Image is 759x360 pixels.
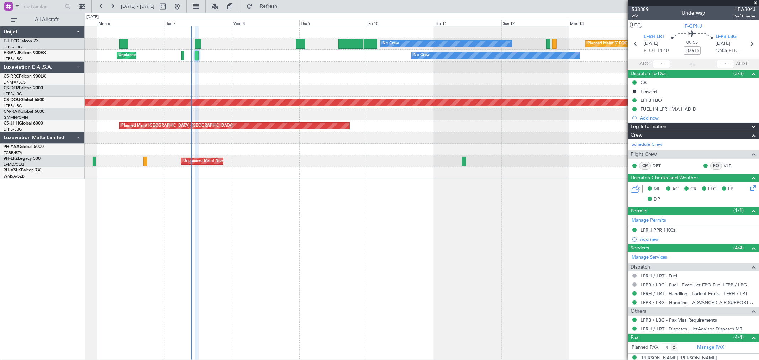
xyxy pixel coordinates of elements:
[716,33,737,41] span: LFPB LBG
[644,40,658,47] span: [DATE]
[4,145,20,149] span: 9H-YAA
[632,254,667,261] a: Manage Services
[716,47,727,54] span: 12:05
[631,131,643,139] span: Crew
[632,217,666,224] a: Manage Permits
[733,333,744,341] span: (4/4)
[631,263,650,271] span: Dispatch
[4,86,19,90] span: CS-DTR
[657,47,669,54] span: 11:10
[632,141,663,148] a: Schedule Crew
[639,162,651,170] div: CP
[4,51,19,55] span: F-GPNJ
[644,33,664,41] span: LFRH LRT
[685,22,702,30] span: F-GPNJ
[4,168,21,173] span: 9H-VSLK
[641,300,755,306] a: LFPB / LBG - Handling - ADVANCED AIR SUPPORT LFPB
[710,162,722,170] div: FO
[165,20,232,26] div: Tue 7
[697,344,724,351] a: Manage PAX
[383,38,399,49] div: No Crew
[641,106,696,112] div: FUEL IN LFRH VIA HADID
[654,186,660,193] span: MF
[641,282,747,288] a: LFPB / LBG - Fuel - ExecuJet FBO Fuel LFPB / LBG
[631,150,657,159] span: Flight Crew
[640,236,755,242] div: Add new
[4,39,39,43] a: F-HECDFalcon 7X
[641,326,742,332] a: LFRH / LRT - Dispatch - JetAdvisor Dispatch MT
[501,20,569,26] div: Sun 12
[4,145,44,149] a: 9H-YAAGlobal 5000
[4,110,44,114] a: CN-RAKGlobal 6000
[682,10,705,17] div: Underway
[569,20,636,26] div: Mon 13
[686,39,698,46] span: 00:55
[672,186,679,193] span: AC
[4,39,19,43] span: F-HECD
[22,1,63,12] input: Trip Number
[733,70,744,77] span: (3/3)
[4,168,41,173] a: 9H-VSLKFalcon 7X
[641,291,748,297] a: LFRH / LRT - Handling - Lorient Edeis - LFRH / LRT
[4,157,18,161] span: 9H-LPZ
[4,150,22,155] a: FCBB/BZV
[243,1,286,12] button: Refresh
[4,121,43,126] a: CS-JHHGlobal 6000
[631,244,649,252] span: Services
[631,207,647,215] span: Permits
[733,13,755,19] span: Pref Charter
[639,60,651,68] span: ATOT
[632,344,658,351] label: Planned PAX
[641,97,662,103] div: LFPB FBO
[733,6,755,13] span: LEA304J
[4,157,41,161] a: 9H-LPZLegacy 500
[641,79,647,85] div: CB
[4,162,24,167] a: LFMD/CEQ
[716,40,730,47] span: [DATE]
[632,13,649,19] span: 2/2
[4,74,19,79] span: CS-RRC
[644,47,655,54] span: ETOT
[631,70,666,78] span: Dispatch To-Dos
[733,207,744,214] span: (1/1)
[4,98,20,102] span: CS-DOU
[4,103,22,108] a: LFPB/LBG
[86,14,99,20] div: [DATE]
[121,121,233,131] div: Planned Maint [GEOGRAPHIC_DATA] ([GEOGRAPHIC_DATA])
[8,14,77,25] button: All Aircraft
[299,20,367,26] div: Thu 9
[97,20,164,26] div: Mon 6
[640,115,755,121] div: Add new
[19,17,75,22] span: All Aircraft
[4,86,43,90] a: CS-DTRFalcon 2000
[641,88,657,94] div: Prebrief
[641,317,717,323] a: LFPB / LBG - Pax Visa Requirements
[413,50,430,61] div: No Crew
[4,121,19,126] span: CS-JHH
[232,20,299,26] div: Wed 8
[631,123,666,131] span: Leg Information
[641,227,675,233] div: LFRH PPR 1100z
[631,307,646,316] span: Others
[4,115,28,120] a: GMMN/CMN
[4,127,22,132] a: LFPB/LBG
[587,38,700,49] div: Planned Maint [GEOGRAPHIC_DATA] ([GEOGRAPHIC_DATA])
[4,80,26,85] a: DNMM/LOS
[654,196,660,203] span: DP
[4,110,20,114] span: CN-RAK
[631,174,698,182] span: Dispatch Checks and Weather
[4,98,44,102] a: CS-DOUGlobal 6500
[183,156,268,166] div: Unplanned Maint Nice ([GEOGRAPHIC_DATA])
[653,163,669,169] a: DRT
[733,244,744,252] span: (4/4)
[631,334,638,342] span: Pax
[254,4,284,9] span: Refresh
[632,6,649,13] span: 538389
[367,20,434,26] div: Fri 10
[4,44,22,50] a: LFPB/LBG
[119,50,236,61] div: Unplanned Maint [GEOGRAPHIC_DATA] ([GEOGRAPHIC_DATA])
[4,56,22,62] a: LFPB/LBG
[4,174,25,179] a: WMSA/SZB
[4,51,46,55] a: F-GPNJFalcon 900EX
[434,20,501,26] div: Sat 11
